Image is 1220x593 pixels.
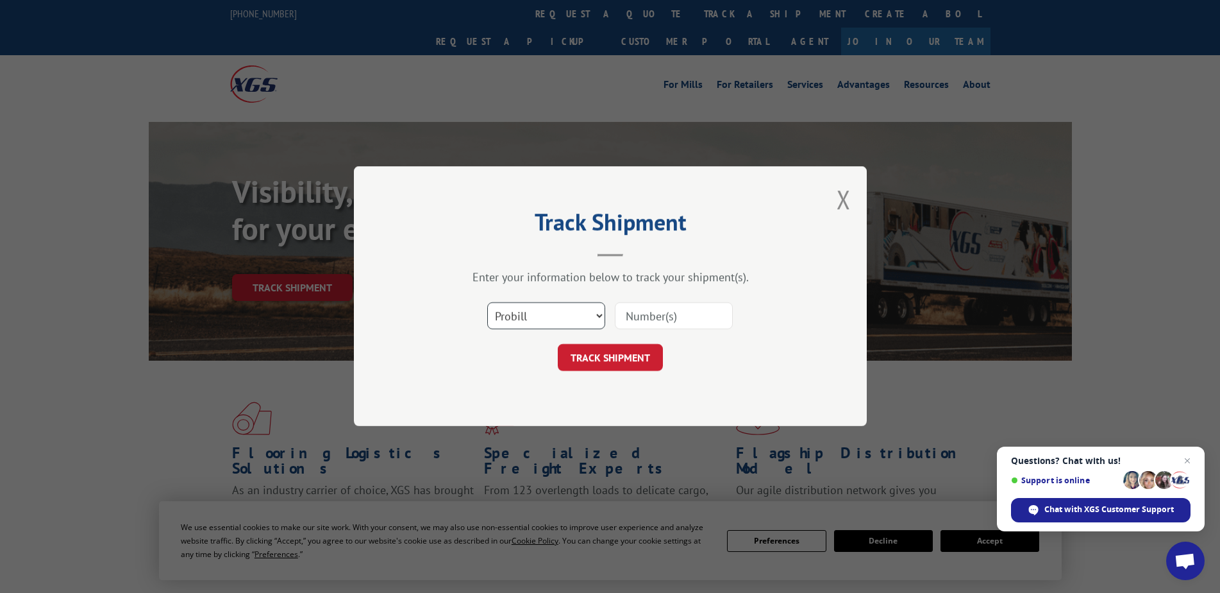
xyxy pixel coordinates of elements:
[1011,476,1119,485] span: Support is online
[837,182,851,216] button: Close modal
[1011,498,1191,522] div: Chat with XGS Customer Support
[615,303,733,330] input: Number(s)
[1011,456,1191,466] span: Questions? Chat with us!
[418,270,803,285] div: Enter your information below to track your shipment(s).
[1180,453,1195,468] span: Close chat
[418,213,803,237] h2: Track Shipment
[558,345,663,372] button: TRACK SHIPMENT
[1044,504,1174,515] span: Chat with XGS Customer Support
[1166,542,1205,580] div: Open chat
